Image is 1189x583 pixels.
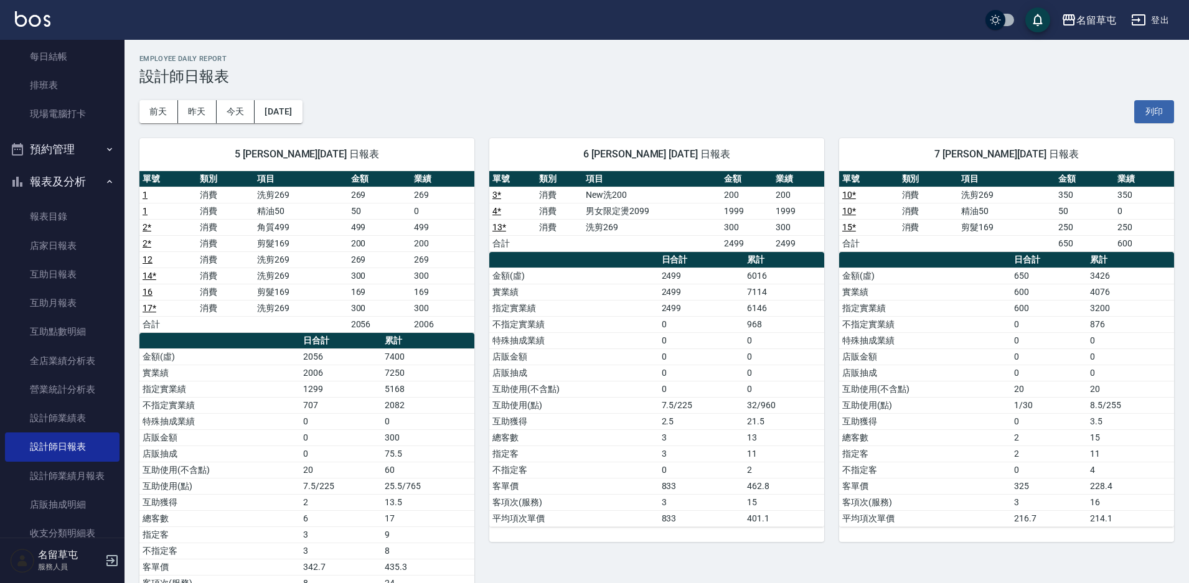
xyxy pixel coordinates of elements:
td: 互助獲得 [489,413,659,429]
td: 0 [1114,203,1174,219]
td: 75.5 [382,445,474,462]
td: 消費 [197,219,254,235]
td: 20 [1087,381,1174,397]
th: 日合計 [1011,252,1087,268]
td: 特殊抽成業績 [839,332,1011,348]
h2: Employee Daily Report [139,55,1174,63]
td: 11 [1087,445,1174,462]
td: 4076 [1087,284,1174,300]
td: 1999 [773,203,824,219]
div: 名留草屯 [1076,12,1116,28]
td: 3 [300,526,382,543]
td: 833 [659,478,745,494]
td: 3 [659,494,745,510]
td: 洗剪269 [958,187,1055,203]
button: 今天 [217,100,255,123]
a: 12 [143,254,153,264]
a: 收支分類明細表 [5,519,120,548]
th: 單號 [839,171,899,187]
td: 250 [1055,219,1115,235]
td: 客項次(服務) [489,494,659,510]
td: 269 [348,187,411,203]
a: 營業統計分析表 [5,375,120,404]
td: 269 [348,251,411,268]
td: 169 [348,284,411,300]
td: 21.5 [744,413,824,429]
td: 不指定實業績 [139,397,300,413]
th: 類別 [197,171,254,187]
th: 金額 [721,171,773,187]
td: 600 [1011,284,1087,300]
td: 3 [300,543,382,559]
td: 指定實業績 [839,300,1011,316]
td: 消費 [197,251,254,268]
td: 不指定實業績 [839,316,1011,332]
a: 互助日報表 [5,260,120,289]
span: 7 [PERSON_NAME][DATE] 日報表 [854,148,1159,161]
td: 8.5/255 [1087,397,1174,413]
td: 精油50 [958,203,1055,219]
td: 洗剪269 [254,251,347,268]
th: 金額 [1055,171,1115,187]
td: 250 [1114,219,1174,235]
table: a dense table [839,171,1174,252]
td: 0 [659,348,745,365]
td: 228.4 [1087,478,1174,494]
td: 300 [382,429,474,445]
td: 5168 [382,381,474,397]
th: 累計 [1087,252,1174,268]
td: 不指定客 [839,462,1011,478]
td: 消費 [197,300,254,316]
h5: 名留草屯 [38,549,101,561]
td: 216.7 [1011,510,1087,526]
a: 排班表 [5,71,120,100]
td: 不指定客 [489,462,659,478]
td: 169 [411,284,474,300]
td: 店販金額 [489,348,659,365]
table: a dense table [839,252,1174,527]
button: save [1025,7,1050,32]
td: 3 [659,445,745,462]
td: 店販金額 [139,429,300,445]
td: 洗剪269 [254,187,347,203]
td: 消費 [536,219,583,235]
td: 350 [1055,187,1115,203]
td: 350 [1114,187,1174,203]
a: 店販抽成明細 [5,490,120,519]
td: 0 [1011,316,1087,332]
td: 200 [411,235,474,251]
td: 消費 [197,187,254,203]
td: 消費 [197,203,254,219]
td: 0 [300,429,382,445]
td: 2 [744,462,824,478]
a: 報表目錄 [5,202,120,231]
td: 2 [300,494,382,510]
td: 15 [1087,429,1174,445]
th: 項目 [958,171,1055,187]
td: 2499 [659,284,745,300]
td: 6 [300,510,382,526]
td: 1299 [300,381,382,397]
a: 設計師日報表 [5,432,120,461]
td: 214.1 [1087,510,1174,526]
td: 0 [659,316,745,332]
td: 消費 [899,219,959,235]
a: 設計師業績月報表 [5,462,120,490]
th: 業績 [1114,171,1174,187]
td: 20 [300,462,382,478]
td: 消費 [899,187,959,203]
td: 32/960 [744,397,824,413]
td: 互助使用(點) [839,397,1011,413]
td: 2056 [300,348,382,365]
a: 16 [143,287,153,297]
table: a dense table [489,171,824,252]
td: 0 [1011,332,1087,348]
td: 3200 [1087,300,1174,316]
td: 2.5 [659,413,745,429]
th: 日合計 [300,333,382,349]
img: Logo [15,11,50,27]
td: 實業績 [839,284,1011,300]
td: 合計 [839,235,899,251]
td: 實業績 [489,284,659,300]
th: 業績 [411,171,474,187]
